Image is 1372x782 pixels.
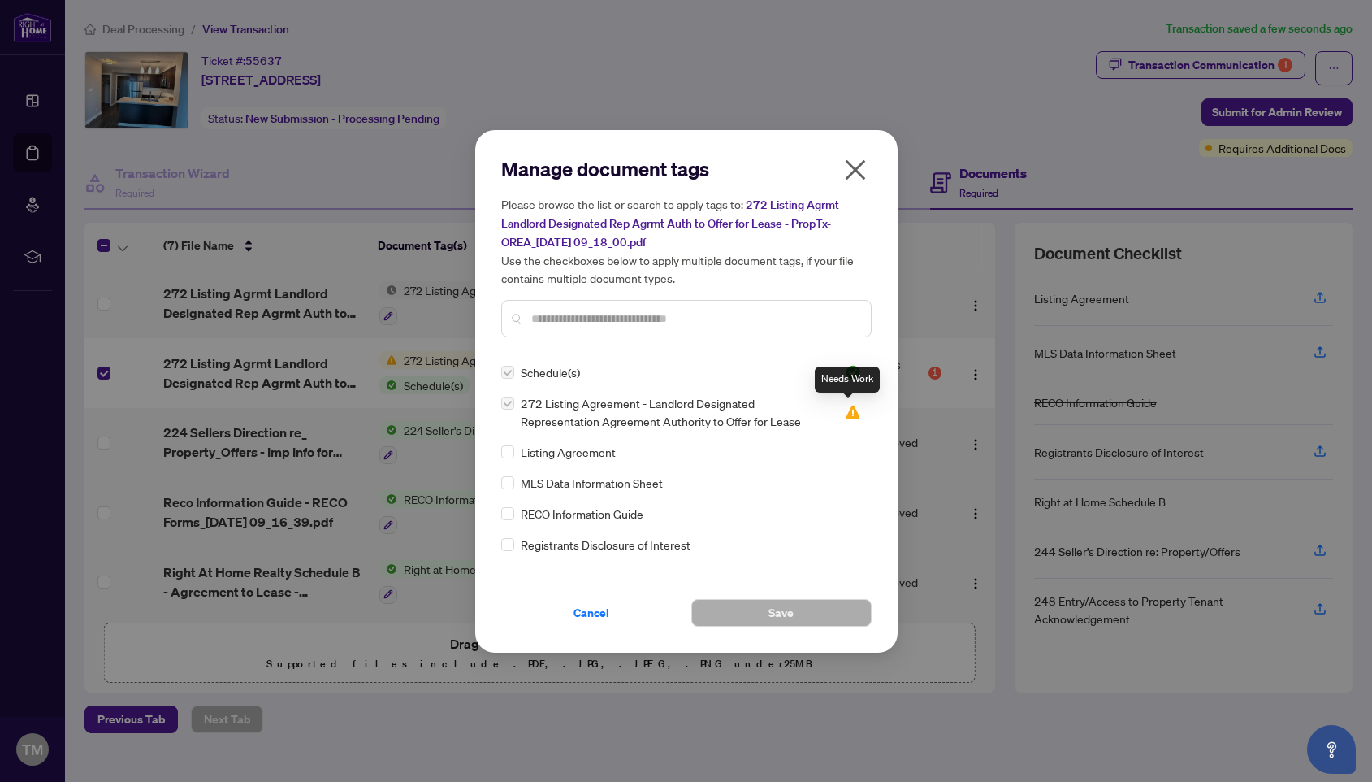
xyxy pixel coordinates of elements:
[501,195,872,287] h5: Please browse the list or search to apply tags to: Use the checkboxes below to apply multiple doc...
[815,367,880,393] div: Needs Work
[521,536,690,554] span: Registrants Disclosure of Interest
[842,157,868,183] span: close
[845,364,861,380] img: status
[501,198,839,250] span: 272 Listing Agrmt Landlord Designated Rep Agrmt Auth to Offer for Lease - PropTx-OREA_[DATE] 09_1...
[691,599,872,627] button: Save
[521,394,825,430] span: 272 Listing Agreement - Landlord Designated Representation Agreement Authority to Offer for Lease
[573,600,609,626] span: Cancel
[1307,725,1356,774] button: Open asap
[521,474,663,492] span: MLS Data Information Sheet
[521,443,616,461] span: Listing Agreement
[521,363,580,381] span: Schedule(s)
[845,404,861,420] span: Needs Work
[521,505,643,523] span: RECO Information Guide
[501,156,872,182] h2: Manage document tags
[845,404,861,420] img: status
[845,364,861,380] span: Approved
[501,599,682,627] button: Cancel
